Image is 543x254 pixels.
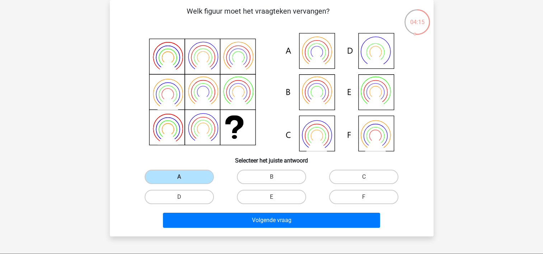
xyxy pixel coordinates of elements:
label: F [329,190,398,204]
h6: Selecteer het juiste antwoord [121,151,422,164]
label: E [237,190,306,204]
label: D [145,190,214,204]
p: Welk figuur moet het vraagteken vervangen? [121,6,395,27]
label: A [145,170,214,184]
div: 04:15 [404,9,431,27]
label: C [329,170,398,184]
label: B [237,170,306,184]
button: Volgende vraag [163,213,380,228]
